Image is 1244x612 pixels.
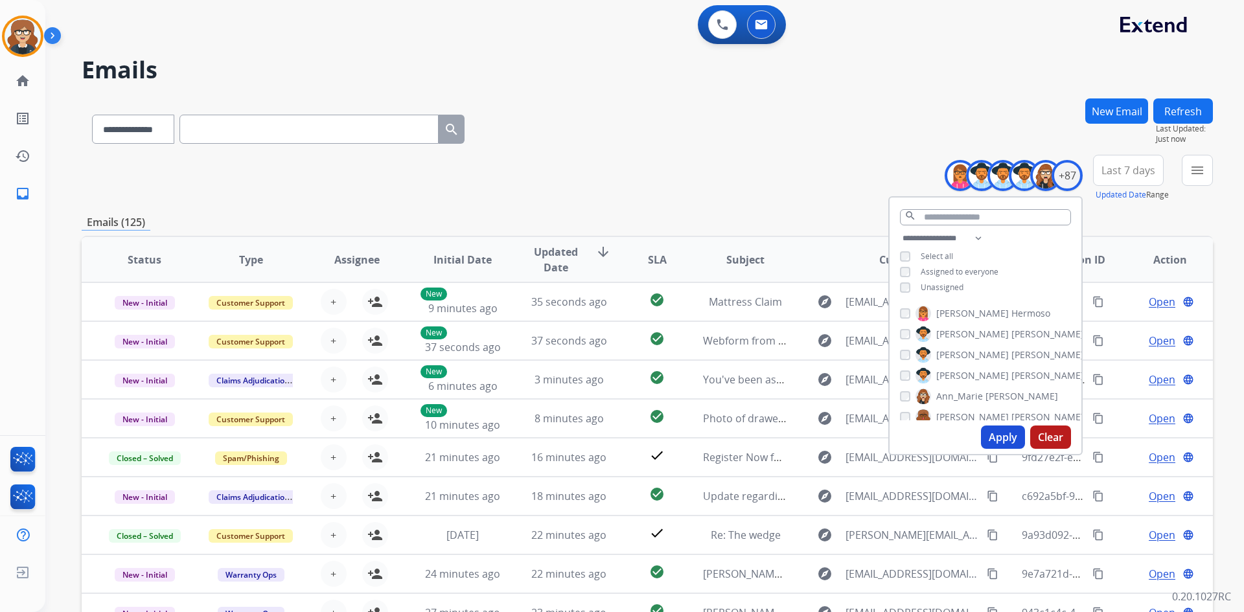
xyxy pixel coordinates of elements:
span: 22 minutes ago [531,528,606,542]
span: [PERSON_NAME] [936,348,1009,361]
mat-icon: person_add [367,566,383,582]
mat-icon: language [1182,529,1194,541]
mat-icon: content_copy [1092,451,1104,463]
p: New [420,404,447,417]
span: Customer Support [209,529,293,543]
span: [PERSON_NAME] [936,411,1009,424]
mat-icon: arrow_downward [595,244,611,260]
span: Range [1096,189,1169,200]
mat-icon: content_copy [987,490,998,502]
button: + [321,444,347,470]
span: Photo of drawer that will not close all the way in [703,411,936,425]
span: Type [239,252,263,267]
span: 37 seconds ago [531,334,607,348]
p: New [420,288,447,300]
span: Warranty Ops [218,568,284,582]
mat-icon: check [649,525,665,541]
span: Spam/Phishing [215,451,287,465]
mat-icon: search [904,210,916,221]
span: [EMAIL_ADDRESS][DOMAIN_NAME] [846,411,979,426]
span: [DATE] [446,528,479,542]
mat-icon: check_circle [649,409,665,424]
button: + [321,289,347,315]
span: New - Initial [115,490,175,504]
mat-icon: menu [1190,163,1205,178]
span: Re: The wedge [711,528,781,542]
span: + [330,294,336,310]
mat-icon: person_add [367,294,383,310]
span: Assignee [334,252,380,267]
button: Clear [1030,425,1071,449]
mat-icon: explore [817,333,833,348]
mat-icon: check_circle [649,564,665,580]
span: [PERSON_NAME] [985,390,1058,403]
mat-icon: person_add [367,449,383,465]
span: Last 7 days [1101,168,1155,173]
span: Open [1149,566,1175,582]
span: [PERSON_NAME] [1011,348,1084,361]
mat-icon: content_copy [1092,529,1104,541]
span: Mattress Claim [709,295,782,309]
button: + [321,367,347,392]
mat-icon: explore [817,488,833,504]
mat-icon: content_copy [1092,374,1104,385]
span: [EMAIL_ADDRESS][DOMAIN_NAME] [846,449,979,465]
span: + [330,411,336,426]
mat-icon: language [1182,374,1194,385]
span: 9 minutes ago [428,301,498,315]
span: Hermoso [1011,307,1050,320]
span: + [330,488,336,504]
span: Claims Adjudication [209,374,297,387]
span: Open [1149,411,1175,426]
mat-icon: explore [817,411,833,426]
span: [PERSON_NAME] [936,328,1009,341]
span: 37 seconds ago [425,340,501,354]
mat-icon: person_add [367,333,383,348]
mat-icon: check_circle [649,486,665,502]
mat-icon: home [15,73,30,89]
mat-icon: person_add [367,372,383,387]
mat-icon: content_copy [1092,413,1104,424]
p: New [420,365,447,378]
button: Last 7 days [1093,155,1164,186]
span: Ann_Marie [936,390,983,403]
span: [PERSON_NAME][EMAIL_ADDRESS][DOMAIN_NAME] [846,527,979,543]
span: New - Initial [115,335,175,348]
span: Update regarding your fulfillment method for Service Order: f485b2da-add3-4c2e-81c3-69e61f0d7e31 [703,489,1196,503]
mat-icon: language [1182,413,1194,424]
span: Assigned to everyone [921,266,998,277]
span: Initial Date [433,252,492,267]
mat-icon: person_add [367,488,383,504]
span: 8 minutes ago [535,411,604,425]
span: [EMAIL_ADDRESS][DOMAIN_NAME] [846,488,979,504]
span: 35 seconds ago [531,295,607,309]
span: 10 minutes ago [425,418,500,432]
button: Refresh [1153,98,1213,124]
span: Customer Support [209,413,293,426]
button: New Email [1085,98,1148,124]
mat-icon: check_circle [649,292,665,308]
span: [EMAIL_ADDRESS][DOMAIN_NAME] [846,566,979,582]
mat-icon: list_alt [15,111,30,126]
span: + [330,527,336,543]
span: Just now [1156,134,1213,144]
span: Last Updated: [1156,124,1213,134]
span: Select all [921,251,953,262]
mat-icon: content_copy [1092,335,1104,346]
span: SLA [648,252,667,267]
span: Open [1149,527,1175,543]
mat-icon: explore [817,294,833,310]
button: + [321,561,347,587]
span: 9e7a721d-cf84-4da4-9ca2-0ff967921eba [1022,567,1215,581]
mat-icon: person_add [367,527,383,543]
span: Customer [879,252,930,267]
span: 24 minutes ago [425,567,500,581]
span: 21 minutes ago [425,450,500,464]
span: New - Initial [115,568,175,582]
span: [EMAIL_ADDRESS][DOMAIN_NAME] [846,372,979,387]
span: [EMAIL_ADDRESS][DOMAIN_NAME] [846,294,979,310]
span: Webform from [EMAIL_ADDRESS][DOMAIN_NAME] on [DATE] [703,334,996,348]
span: New - Initial [115,374,175,387]
div: +87 [1052,160,1083,191]
button: Apply [981,425,1025,449]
